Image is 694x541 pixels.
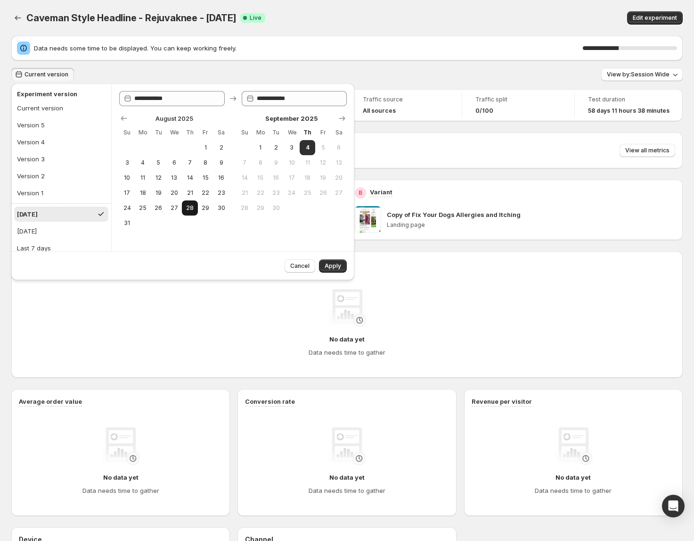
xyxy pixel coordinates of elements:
button: Wednesday August 6 2025 [166,155,182,170]
span: 13 [335,159,343,166]
h4: No data yet [555,473,591,482]
button: Saturday September 27 2025 [331,185,347,200]
button: Saturday August 2 2025 [213,140,229,155]
span: Su [241,129,249,136]
div: Version 1 [17,188,43,198]
button: Saturday August 9 2025 [213,155,229,170]
button: Version 1 [14,185,105,200]
span: 13 [170,174,178,182]
button: Show next month, October 2025 [335,112,349,125]
span: 21 [241,189,249,197]
span: 24 [123,204,131,212]
span: Edit experiment [633,14,677,22]
span: 28 [186,204,194,212]
span: 7 [241,159,249,166]
button: Current version [11,68,74,81]
button: Tuesday September 9 2025 [268,155,284,170]
button: Back [11,11,24,25]
span: 16 [217,174,225,182]
span: 15 [256,174,264,182]
button: Start of range Today Thursday September 4 2025 [300,140,315,155]
button: Saturday August 23 2025 [213,185,229,200]
span: Traffic source [363,96,449,103]
span: 14 [186,174,194,182]
button: Monday August 4 2025 [135,155,150,170]
p: Landing page [387,221,675,229]
span: We [170,129,178,136]
img: No data yet [102,427,139,465]
th: Sunday [119,125,135,140]
button: Thursday September 25 2025 [300,185,315,200]
th: Monday [135,125,150,140]
button: Sunday August 10 2025 [119,170,135,185]
span: 6 [170,159,178,166]
button: Tuesday August 19 2025 [151,185,166,200]
div: Last 7 days [17,243,51,253]
button: Thursday August 21 2025 [182,185,197,200]
span: 9 [272,159,280,166]
button: View all metrics [620,144,675,157]
span: 2 [272,144,280,151]
span: 12 [319,159,327,166]
div: Version 5 [17,120,45,130]
th: Sunday [237,125,253,140]
span: 0/100 [475,107,493,115]
button: Sunday August 31 2025 [119,216,135,231]
a: Test duration58 days 11 hours 38 minutes [588,95,670,116]
button: Tuesday September 2 2025 [268,140,284,155]
th: Monday [253,125,268,140]
button: Tuesday August 12 2025 [151,170,166,185]
button: Thursday August 14 2025 [182,170,197,185]
a: Traffic split0/100 [475,95,561,116]
span: Sa [217,129,225,136]
button: Wednesday September 10 2025 [284,155,300,170]
span: 3 [123,159,131,166]
h4: Data needs time to gather [82,486,159,495]
div: Version 2 [17,171,45,181]
span: Test duration [588,96,670,103]
button: Friday August 29 2025 [198,200,213,216]
button: Edit experiment [627,11,683,25]
button: Apply [319,259,347,273]
span: 25 [139,204,147,212]
span: Tu [155,129,163,136]
img: No data yet [328,427,366,465]
button: Sunday August 24 2025 [119,200,135,216]
button: Friday September 12 2025 [315,155,331,170]
button: Thursday September 18 2025 [300,170,315,185]
span: Fr [202,129,210,136]
h2: B [359,189,362,197]
button: Cancel [285,259,315,273]
h3: Revenue per visitor [472,397,532,406]
button: [DATE] [14,207,108,222]
button: Show previous month, July 2025 [117,112,131,125]
button: Version 3 [14,151,105,166]
button: Saturday September 6 2025 [331,140,347,155]
h4: All sources [363,107,396,115]
span: 3 [288,144,296,151]
span: View all metrics [625,147,670,154]
button: Sunday August 3 2025 [119,155,135,170]
button: Tuesday September 30 2025 [268,200,284,216]
th: Friday [198,125,213,140]
img: No data yet [555,427,592,465]
span: Th [303,129,311,136]
div: Current version [17,103,63,113]
th: Thursday [182,125,197,140]
span: 30 [272,204,280,212]
span: 58 days 11 hours 38 minutes [588,107,670,115]
span: 25 [303,189,311,197]
button: Saturday August 30 2025 [213,200,229,216]
h4: Data needs time to gather [309,486,385,495]
button: Thursday September 11 2025 [300,155,315,170]
div: Version 3 [17,154,45,164]
span: 29 [256,204,264,212]
button: Tuesday August 26 2025 [151,200,166,216]
th: Wednesday [284,125,300,140]
span: Fr [319,129,327,136]
p: Variant [370,187,392,197]
span: Live [250,14,261,22]
button: Tuesday August 5 2025 [151,155,166,170]
h4: No data yet [103,473,139,482]
span: 27 [335,189,343,197]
